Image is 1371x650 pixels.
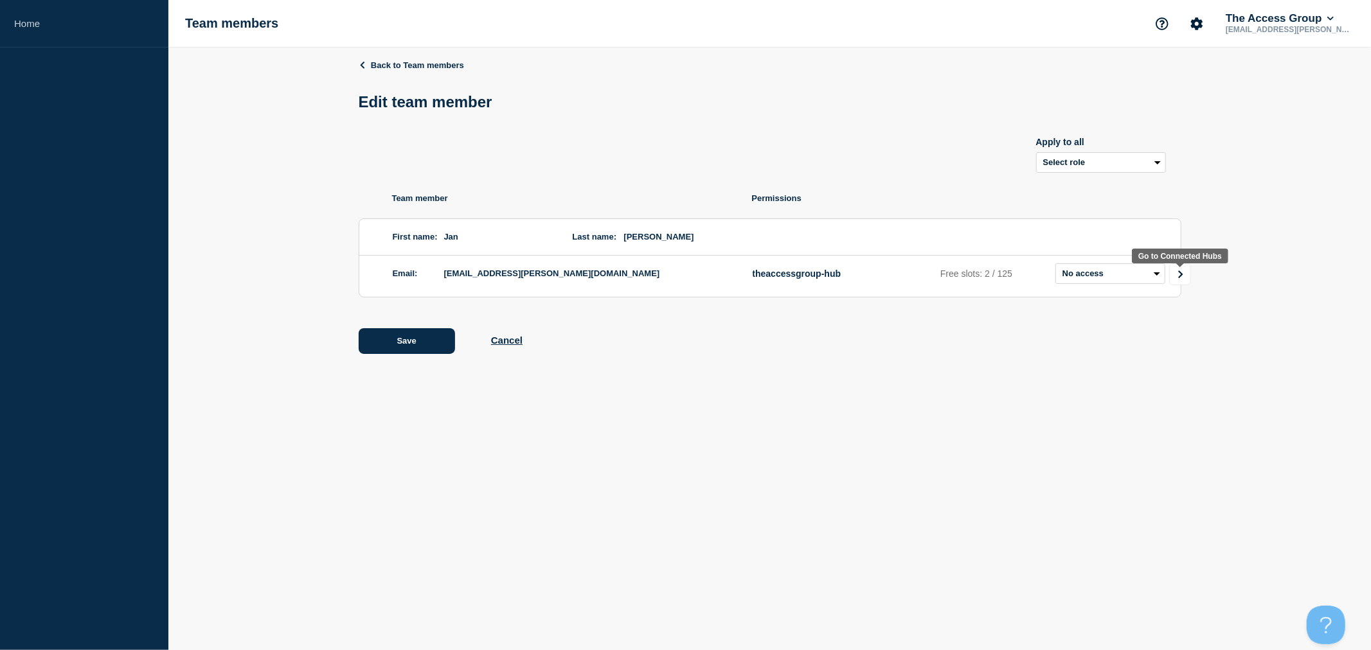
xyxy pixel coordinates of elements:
button: The Access Group [1223,12,1336,25]
iframe: Help Scout Beacon - Open [1307,606,1345,644]
label: Last name: [573,232,617,242]
h1: Edit team member [359,93,500,111]
button: Cancel [491,335,523,346]
span: Jan [444,227,547,247]
p: theaccessgroup-hub [753,268,936,279]
button: Support [1149,10,1176,37]
p: Team member [392,193,752,203]
div: Apply to all [1036,137,1166,147]
select: Apply to all [1036,152,1166,173]
button: Save [359,328,455,354]
p: Free slots: 2 / 125 [940,268,1050,279]
p: Permissions [752,193,1181,203]
label: Email: [393,268,418,278]
span: [PERSON_NAME] [624,227,727,247]
div: Go to Connected Hubs [1138,252,1222,261]
button: Account settings [1183,10,1210,37]
a: Back to Team members [359,60,464,70]
label: First name: [393,232,438,242]
a: Go to Connected Hubs [1169,263,1191,285]
h1: Team members [185,16,278,31]
p: [EMAIL_ADDRESS][PERSON_NAME][DOMAIN_NAME] [1223,25,1357,34]
select: role select for theaccessgroup-hub [1055,263,1165,284]
span: [EMAIL_ADDRESS][PERSON_NAME][DOMAIN_NAME] [444,263,727,284]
